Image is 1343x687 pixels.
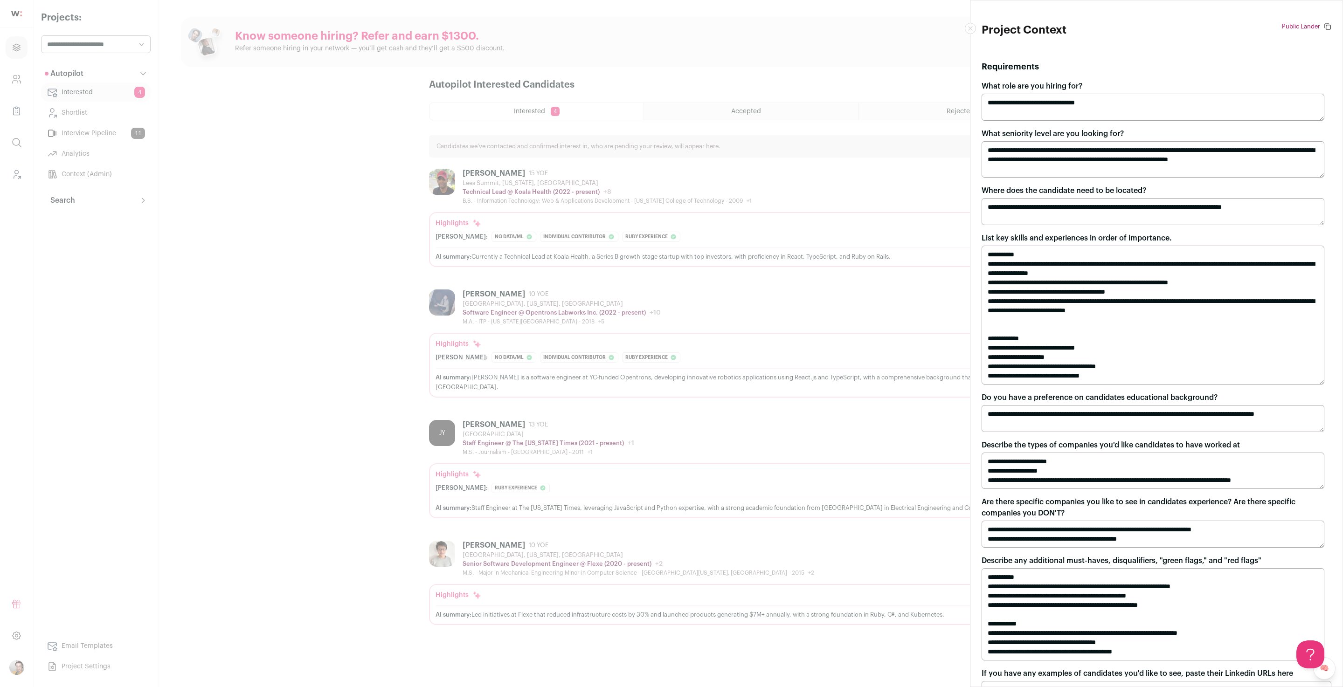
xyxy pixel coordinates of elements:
label: What seniority level are you looking for? [982,128,1124,139]
label: If you have any examples of candidates you'd like to see, paste their Linkedin URLs here [982,668,1293,679]
label: Are there specific companies you like to see in candidates experience? Are there specific compani... [982,496,1331,519]
a: 🧠 [1313,657,1336,680]
a: Public Lander [1282,23,1320,30]
iframe: Help Scout Beacon - Open [1296,640,1324,668]
button: Close modal [965,23,976,34]
label: What role are you hiring for? [982,81,1082,92]
h1: Project Context [982,23,1098,38]
label: Describe any additional must-haves, disqualifiers, "green flags," and "red flags" [982,555,1261,566]
label: List key skills and experiences in order of importance. [982,233,1172,244]
label: Do you have a preference on candidates educational background? [982,392,1218,403]
label: Describe the types of companies you'd like candidates to have worked at [982,440,1240,451]
h2: Requirements [982,60,1331,73]
label: Where does the candidate need to be located? [982,185,1146,196]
